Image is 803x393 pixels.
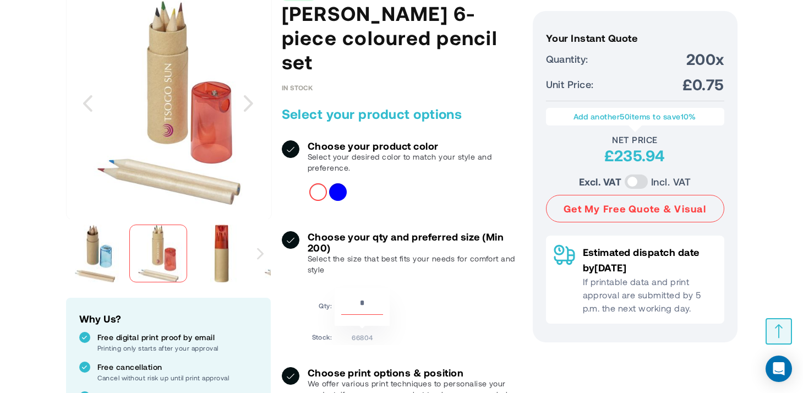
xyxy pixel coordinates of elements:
div: Open Intercom Messenger [766,356,792,382]
div: Kram 6-piece coloured pencil set [66,219,129,288]
td: Stock: [312,329,332,342]
div: Transparent clear [309,183,327,201]
p: Cancel without risk up until print approval [97,373,258,383]
p: Free cancellation [97,362,258,373]
td: 66804 [335,329,390,342]
div: Kram 6-piece coloured pencil set [129,219,193,288]
img: Kram 6-piece coloured pencil set [193,225,250,282]
label: Incl. VAT [651,174,691,189]
img: Kram 6-piece coloured pencil set [67,1,271,205]
button: Get My Free Quote & Visual [546,195,724,222]
p: Select your desired color to match your style and preference. [308,151,522,173]
img: Delivery [554,244,575,265]
h2: Select your product options [282,105,522,123]
span: 200x [686,49,724,69]
td: Qty: [312,288,332,326]
p: Estimated dispatch date by [583,244,717,275]
p: If printable data and print approval are submitted by 5 p.m. the next working day. [583,275,717,315]
div: Blue [329,183,347,201]
div: Net Price [546,134,724,145]
div: Next [250,219,270,288]
h2: Why Us? [79,311,258,326]
span: £0.75 [682,74,724,94]
p: Add another items to save [551,111,719,122]
div: £235.94 [546,145,724,165]
label: Excl. VAT [579,174,621,189]
span: Quantity: [546,51,588,67]
img: Kram 6-piece coloured pencil set [66,225,124,282]
p: Free digital print proof by email [97,332,258,343]
h3: Choose print options & position [308,367,522,378]
h1: [PERSON_NAME] 6-piece coloured pencil set [282,1,522,74]
div: Availability [282,84,313,91]
h3: Your Instant Quote [546,32,724,43]
span: In stock [282,84,313,91]
img: Kram 6-piece coloured pencil set [129,225,187,282]
span: Unit Price: [546,77,594,92]
p: Printing only starts after your approval [97,343,258,353]
h3: Choose your product color [308,140,522,151]
span: 50 [620,112,630,121]
span: 10% [681,112,696,121]
div: Kram 6-piece coloured pencil set [193,219,256,288]
p: Select the size that best fits your needs for comfort and style [308,253,522,275]
span: [DATE] [594,261,626,274]
h3: Choose your qty and preferred size (Min 200) [308,231,522,253]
